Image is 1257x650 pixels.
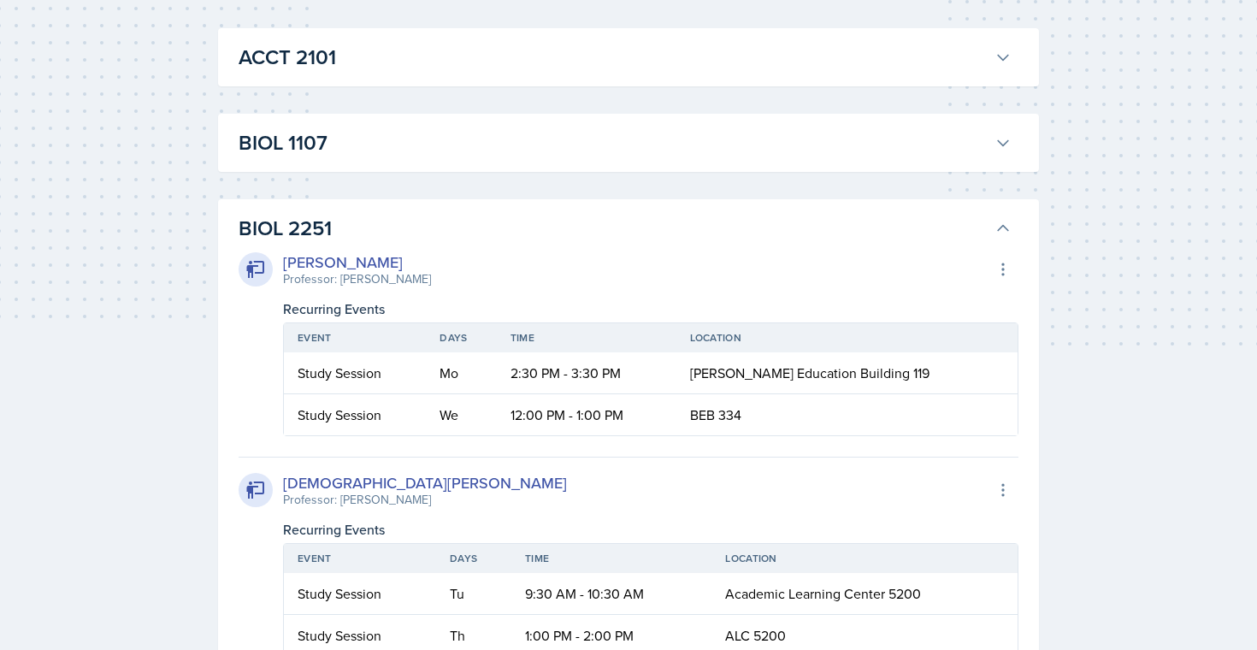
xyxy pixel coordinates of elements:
[690,363,929,382] span: [PERSON_NAME] Education Building 119
[711,544,1018,573] th: Location
[283,471,567,494] div: [DEMOGRAPHIC_DATA][PERSON_NAME]
[497,394,676,435] td: 12:00 PM - 1:00 PM
[436,573,511,615] td: Tu
[511,544,711,573] th: Time
[436,544,511,573] th: Days
[497,323,676,352] th: Time
[239,127,988,158] h3: BIOL 1107
[239,42,988,73] h3: ACCT 2101
[283,491,567,509] div: Professor: [PERSON_NAME]
[235,210,1015,247] button: BIOL 2251
[235,38,1015,76] button: ACCT 2101
[676,323,1018,352] th: Location
[725,584,921,603] span: Academic Learning Center 5200
[298,625,422,646] div: Study Session
[283,251,431,274] div: [PERSON_NAME]
[298,583,422,604] div: Study Session
[426,394,496,435] td: We
[283,270,431,288] div: Professor: [PERSON_NAME]
[511,573,711,615] td: 9:30 AM - 10:30 AM
[298,405,412,425] div: Study Session
[690,405,741,424] span: BEB 334
[725,626,786,645] span: ALC 5200
[235,124,1015,162] button: BIOL 1107
[497,352,676,394] td: 2:30 PM - 3:30 PM
[284,323,426,352] th: Event
[426,323,496,352] th: Days
[298,363,412,383] div: Study Session
[283,298,1018,319] div: Recurring Events
[283,519,1018,540] div: Recurring Events
[239,213,988,244] h3: BIOL 2251
[426,352,496,394] td: Mo
[284,544,436,573] th: Event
